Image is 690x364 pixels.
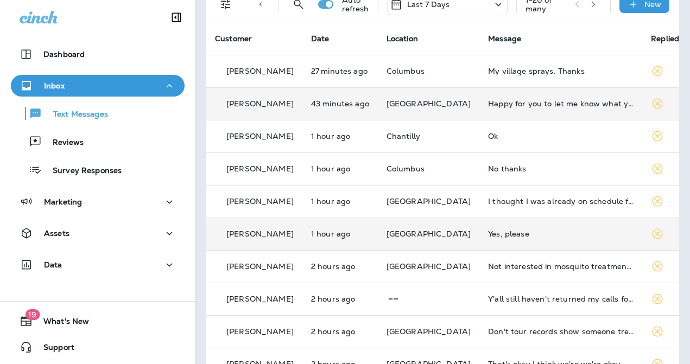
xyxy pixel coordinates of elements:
button: Reviews [11,130,185,153]
p: [PERSON_NAME] [226,295,294,303]
p: [PERSON_NAME] [226,262,294,271]
div: Yes, please [488,229,634,238]
div: Y'all still haven't returned my calls for the new property [488,295,634,303]
div: I thought I was already on schedule for the mosquito program [488,197,634,206]
span: 19 [25,309,40,320]
span: [GEOGRAPHIC_DATA] [387,327,471,336]
button: Assets [11,222,185,244]
p: Inbox [44,81,65,90]
div: No thanks [488,164,634,173]
p: Aug 15, 2025 12:34 PM [311,295,369,303]
button: Dashboard [11,43,185,65]
span: Location [387,34,418,43]
p: Survey Responses [42,166,122,176]
span: Columbus [387,66,425,76]
span: Message [488,34,521,43]
span: Replied [651,34,679,43]
button: Text Messages [11,102,185,125]
button: Data [11,254,185,276]
p: [PERSON_NAME] [226,99,294,108]
p: Aug 15, 2025 01:06 PM [311,229,369,238]
button: Support [11,336,185,358]
span: Date [311,34,330,43]
p: [PERSON_NAME] [226,67,294,75]
button: Inbox [11,75,185,97]
p: [PERSON_NAME] [226,132,294,141]
button: Collapse Sidebar [161,7,192,28]
span: Customer [215,34,252,43]
p: [PERSON_NAME] [226,229,294,238]
div: My village sprays. Thanks [488,67,634,75]
button: Survey Responses [11,158,185,181]
p: Aug 15, 2025 01:16 PM [311,197,369,206]
span: Columbus [387,164,425,174]
p: Aug 15, 2025 01:42 PM [311,132,369,141]
span: [GEOGRAPHIC_DATA] [387,99,471,108]
p: [PERSON_NAME] [226,164,294,173]
p: Dashboard [43,50,85,59]
div: Happy for you to let me know what you would do for the mosquitos, how often, and the cost [488,99,634,108]
p: Marketing [44,197,82,206]
p: Aug 15, 2025 12:31 PM [311,327,369,336]
p: Aug 15, 2025 02:18 PM [311,99,369,108]
button: 19What's New [11,310,185,332]
div: Don't tour records show someone treated my house on August 8? [488,327,634,336]
span: Chantilly [387,131,420,141]
p: Assets [44,229,69,238]
span: [GEOGRAPHIC_DATA] [387,196,471,206]
p: Text Messages [42,110,108,120]
div: Not interested in mosquito treatment at this time. Thanks for checking. [488,262,634,271]
button: Marketing [11,191,185,213]
p: Aug 15, 2025 12:54 PM [311,262,369,271]
p: Aug 15, 2025 02:34 PM [311,67,369,75]
span: What's New [33,317,89,330]
span: Support [33,343,74,356]
div: Ok [488,132,634,141]
span: [GEOGRAPHIC_DATA] [387,261,471,271]
p: Data [44,260,62,269]
p: Reviews [42,138,84,148]
p: Aug 15, 2025 01:24 PM [311,164,369,173]
p: [PERSON_NAME] [226,327,294,336]
span: [GEOGRAPHIC_DATA] [387,229,471,239]
p: [PERSON_NAME] [226,197,294,206]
